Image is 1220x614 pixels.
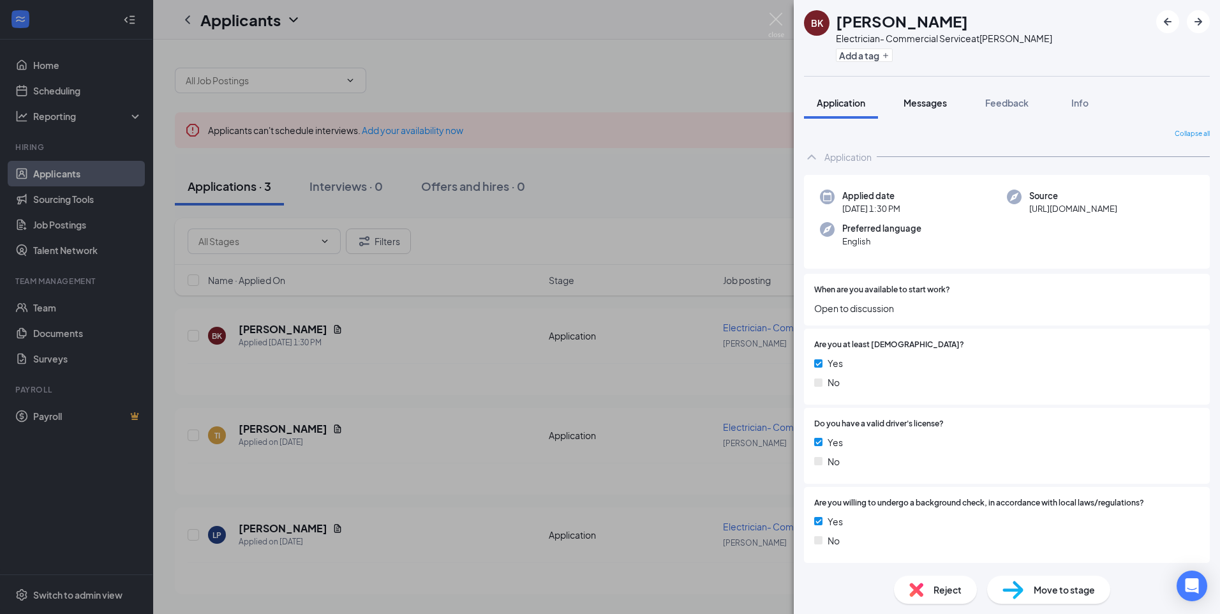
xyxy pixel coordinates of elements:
[1191,14,1206,29] svg: ArrowRight
[814,339,964,351] span: Are you at least [DEMOGRAPHIC_DATA]?
[804,149,819,165] svg: ChevronUp
[814,284,950,296] span: When are you available to start work?
[828,435,843,449] span: Yes
[842,235,921,248] span: English
[1160,14,1175,29] svg: ArrowLeftNew
[836,32,1052,45] div: Electrician- Commercial Service at [PERSON_NAME]
[836,10,968,32] h1: [PERSON_NAME]
[814,418,944,430] span: Do you have a valid driver's license?
[828,356,843,370] span: Yes
[828,514,843,528] span: Yes
[985,97,1029,109] span: Feedback
[828,534,840,548] span: No
[842,222,921,235] span: Preferred language
[836,49,893,62] button: PlusAdd a tag
[811,17,823,29] div: BK
[1177,571,1207,601] div: Open Intercom Messenger
[904,97,947,109] span: Messages
[934,583,962,597] span: Reject
[842,202,900,215] span: [DATE] 1:30 PM
[842,190,900,202] span: Applied date
[824,151,872,163] div: Application
[882,52,889,59] svg: Plus
[1029,202,1117,215] span: [URL][DOMAIN_NAME]
[828,375,840,389] span: No
[1175,129,1210,139] span: Collapse all
[814,497,1144,509] span: Are you willing to undergo a background check, in accordance with local laws/regulations?
[1029,190,1117,202] span: Source
[1156,10,1179,33] button: ArrowLeftNew
[1071,97,1089,109] span: Info
[1187,10,1210,33] button: ArrowRight
[1034,583,1095,597] span: Move to stage
[814,301,1200,315] span: Open to discussion
[817,97,865,109] span: Application
[828,454,840,468] span: No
